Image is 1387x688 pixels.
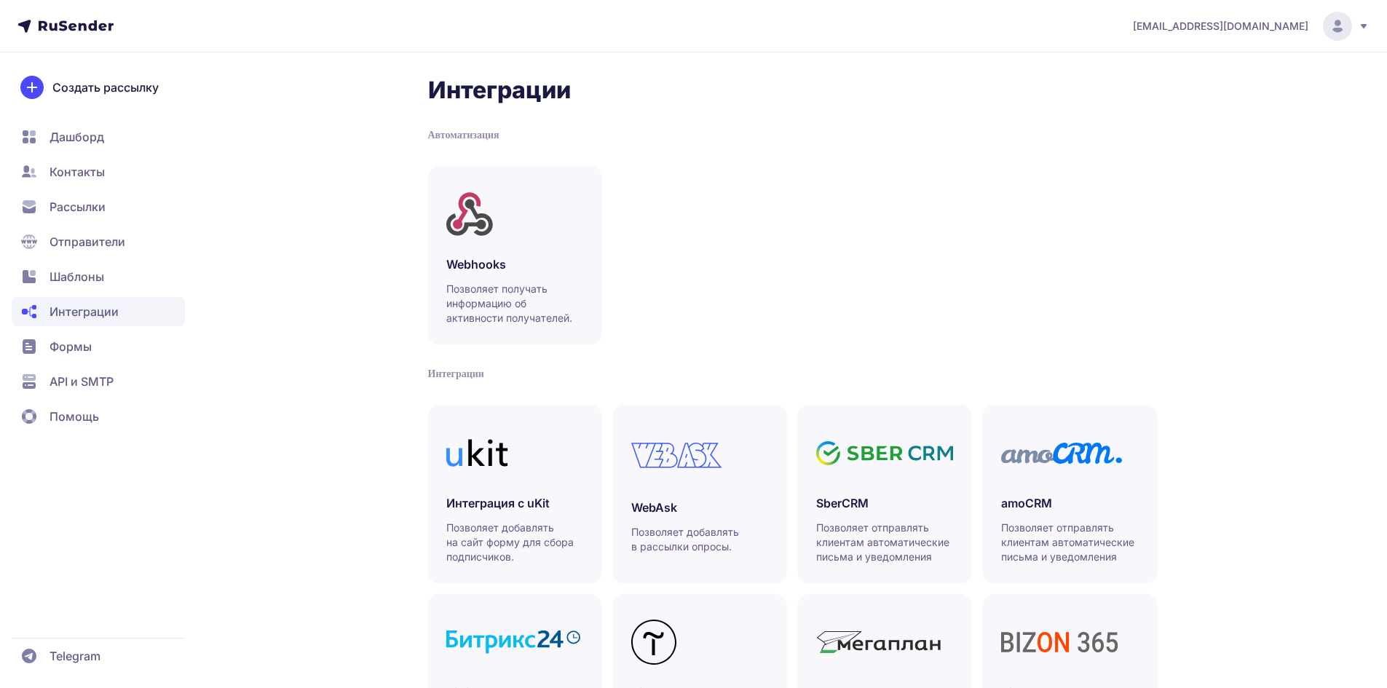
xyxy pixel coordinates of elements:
[1001,494,1138,512] h3: amoCRM
[50,233,125,250] span: Отправители
[428,128,1157,143] div: Автоматизация
[50,303,119,320] span: Интеграции
[428,367,1157,381] div: Интеграции
[798,405,971,582] a: SberCRMПозволяет отправлять клиентам автоматические письма и уведомления
[613,405,786,582] a: WebAskПозволяет добавлять в рассылки опросы.
[446,494,583,512] h3: Интеграция с uKit
[428,76,1157,105] h2: Интеграции
[50,163,105,181] span: Контакты
[983,405,1156,582] a: amoCRMПозволяет отправлять клиентам автоматические письма и уведомления
[50,268,104,285] span: Шаблоны
[50,373,114,390] span: API и SMTP
[12,641,185,671] a: Telegram
[1133,19,1308,33] span: [EMAIL_ADDRESS][DOMAIN_NAME]
[50,408,99,425] span: Помощь
[816,494,953,512] h3: SberCRM
[428,405,601,582] a: Интеграция с uKitПозволяет добавлять на сайт форму для сбора подписчиков.
[631,499,768,516] h3: WebAsk
[50,128,104,146] span: Дашборд
[52,79,159,96] span: Создать рассылку
[1001,521,1139,564] p: Позволяет отправлять клиентам автоматические письма и уведомления
[446,256,583,273] h3: Webhooks
[816,521,955,564] p: Позволяет отправлять клиентам автоматические письма и уведомления
[446,282,585,325] p: Позволяет получать информацию об активности получателей.
[631,525,770,554] p: Позволяет добавлять в рассылки опросы.
[50,198,106,216] span: Рассылки
[50,647,100,665] span: Telegram
[428,166,601,344] a: WebhooksПозволяет получать информацию об активности получателей.
[446,521,585,564] p: Позволяет добавлять на сайт форму для сбора подписчиков.
[50,338,92,355] span: Формы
